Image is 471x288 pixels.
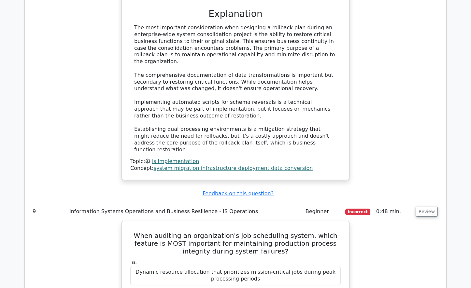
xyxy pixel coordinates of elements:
div: Topic: [130,158,341,165]
h5: When auditing an organization's job scheduling system, which feature is MOST important for mainta... [130,232,341,255]
span: Incorrect [345,209,370,215]
a: is implementation [152,158,199,164]
td: Beginner [303,202,343,221]
td: 0:48 min. [374,202,413,221]
div: Dynamic resource allocation that prioritizes mission-critical jobs during peak processing periods [130,266,341,285]
td: Information Systems Operations and Business Resilience - IS Operations [67,202,303,221]
a: Feedback on this question? [203,190,274,197]
span: a. [132,259,137,265]
div: The most important consideration when designing a rollback plan during an enterprise-wide system ... [134,24,337,153]
td: 9 [30,202,67,221]
div: Concept: [130,165,341,172]
a: system migration infrastructure deployment data conversion [154,165,313,171]
h3: Explanation [134,8,337,20]
button: Review [416,207,438,217]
